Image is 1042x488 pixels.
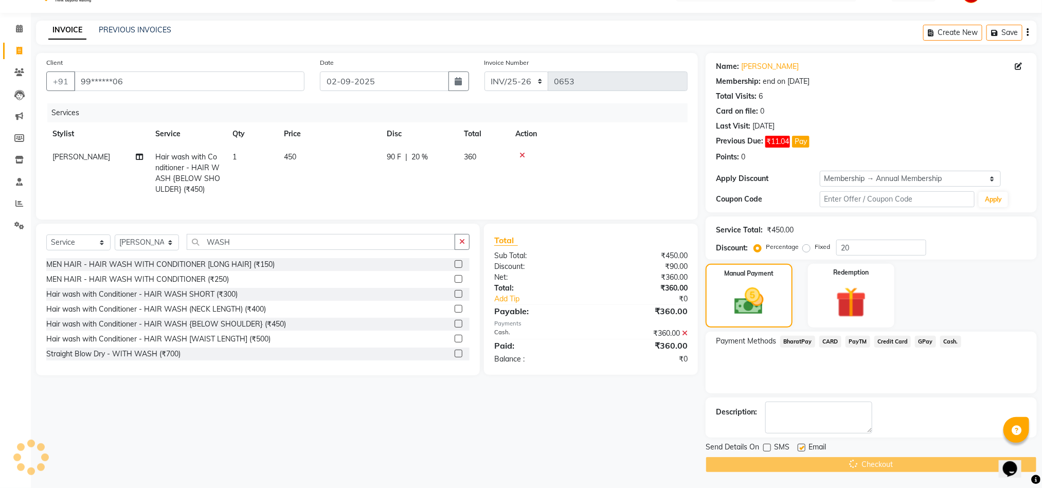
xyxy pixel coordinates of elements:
[149,122,226,146] th: Service
[591,305,695,317] div: ₹360.00
[405,152,407,162] span: |
[155,152,220,194] span: Hair wash with Conditioner - HAIR WASH {BELOW SHOULDER} (₹450)
[591,328,695,339] div: ₹360.00
[46,259,275,270] div: MEN HAIR - HAIR WASH WITH CONDITIONER [LONG HAIR] (₹150)
[940,336,961,348] span: Cash.
[716,225,763,236] div: Service Total:
[591,250,695,261] div: ₹450.00
[487,261,591,272] div: Discount:
[792,136,810,148] button: Pay
[819,336,841,348] span: CARD
[387,152,401,162] span: 90 F
[767,225,794,236] div: ₹450.00
[780,336,815,348] span: BharatPay
[381,122,458,146] th: Disc
[915,336,936,348] span: GPay
[46,71,75,91] button: +91
[487,250,591,261] div: Sub Total:
[725,269,774,278] label: Manual Payment
[716,61,739,72] div: Name:
[725,284,773,318] img: _cash.svg
[46,289,238,300] div: Hair wash with Conditioner - HAIR WASH SHORT (₹300)
[763,76,810,87] div: end on [DATE]
[716,336,776,347] span: Payment Methods
[278,122,381,146] th: Price
[716,106,758,117] div: Card on file:
[47,103,695,122] div: Services
[833,268,869,277] label: Redemption
[487,272,591,283] div: Net:
[48,21,86,40] a: INVOICE
[766,242,799,251] label: Percentage
[827,283,876,321] img: _gift.svg
[187,234,455,250] input: Search or Scan
[484,58,529,67] label: Invoice Number
[923,25,982,41] button: Create New
[487,305,591,317] div: Payable:
[741,61,799,72] a: [PERSON_NAME]
[716,152,739,162] div: Points:
[458,122,509,146] th: Total
[846,336,870,348] span: PayTM
[232,152,237,161] span: 1
[765,136,790,148] span: ₹11.04
[591,354,695,365] div: ₹0
[320,58,334,67] label: Date
[411,152,428,162] span: 20 %
[509,122,688,146] th: Action
[741,152,745,162] div: 0
[99,25,171,34] a: PREVIOUS INVOICES
[759,91,763,102] div: 6
[46,334,271,345] div: Hair wash with Conditioner - HAIR WASH [WAIST LENGTH] (₹500)
[986,25,1022,41] button: Save
[46,349,181,359] div: Straight Blow Dry - WITH WASH (₹700)
[591,261,695,272] div: ₹90.00
[591,339,695,352] div: ₹360.00
[487,354,591,365] div: Balance :
[487,294,608,304] a: Add Tip
[46,58,63,67] label: Client
[820,191,975,207] input: Enter Offer / Coupon Code
[226,122,278,146] th: Qty
[487,339,591,352] div: Paid:
[494,319,688,328] div: Payments
[774,442,789,455] span: SMS
[716,173,819,184] div: Apply Discount
[874,336,911,348] span: Credit Card
[716,407,757,418] div: Description:
[706,442,759,455] span: Send Details On
[760,106,764,117] div: 0
[591,272,695,283] div: ₹360.00
[46,122,149,146] th: Stylist
[487,328,591,339] div: Cash.
[716,76,761,87] div: Membership:
[608,294,695,304] div: ₹0
[716,136,763,148] div: Previous Due:
[52,152,110,161] span: [PERSON_NAME]
[716,243,748,254] div: Discount:
[999,447,1032,478] iframe: chat widget
[716,91,757,102] div: Total Visits:
[46,274,229,285] div: MEN HAIR - HAIR WASH WITH CONDITIONER (₹250)
[487,283,591,294] div: Total:
[74,71,304,91] input: Search by Name/Mobile/Email/Code
[716,121,750,132] div: Last Visit:
[464,152,476,161] span: 360
[752,121,775,132] div: [DATE]
[809,442,826,455] span: Email
[591,283,695,294] div: ₹360.00
[716,194,819,205] div: Coupon Code
[815,242,830,251] label: Fixed
[284,152,296,161] span: 450
[46,319,286,330] div: Hair wash with Conditioner - HAIR WASH {BELOW SHOULDER} (₹450)
[979,192,1008,207] button: Apply
[494,235,518,246] span: Total
[46,304,266,315] div: Hair wash with Conditioner - HAIR WASH (NECK LENGTH) (₹400)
